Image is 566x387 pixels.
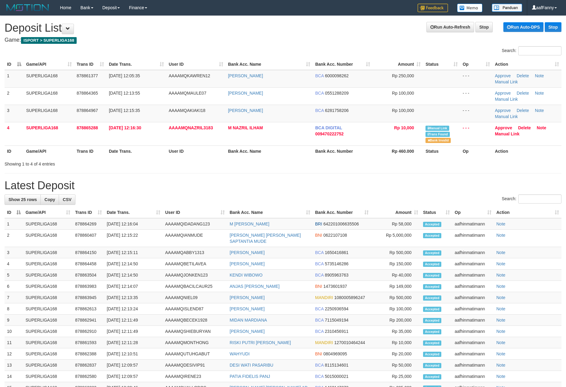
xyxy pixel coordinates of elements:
h4: Game: [5,37,561,43]
img: Feedback.jpg [418,4,448,12]
td: AAAAMQUTUHGABUT [163,348,227,360]
span: Accepted [423,318,441,323]
td: 2 [5,87,24,105]
a: Note [496,329,505,334]
span: [DATE] 12:15:35 [109,108,140,113]
span: [DATE] 12:05:35 [109,73,140,78]
a: Note [496,340,505,345]
td: 878863983 [73,281,104,292]
input: Search: [518,194,561,204]
span: BCA [315,329,324,334]
td: AAAAMQIDADANG123 [163,218,227,230]
span: BCA [315,306,324,311]
td: SUPERLIGA168 [23,281,73,292]
a: Delete [518,125,531,130]
span: Accepted [423,340,441,346]
th: Status: activate to sort column ascending [423,59,460,70]
td: 10 [5,326,23,337]
a: RISKI PUTRI [PERSON_NAME] [230,340,291,345]
span: BCA [315,273,324,277]
span: Copy 0804969095 to clipboard [323,351,347,356]
span: Copy [44,197,55,202]
td: 11 [5,337,23,348]
span: BCA [315,363,324,368]
td: - - - [460,105,492,122]
td: SUPERLIGA168 [23,360,73,371]
th: Op [460,145,492,157]
label: Search: [502,194,561,204]
a: Note [496,233,505,238]
a: WAHYUDI [230,351,250,356]
a: Note [496,273,505,277]
td: AAAAMQIRENE23 [163,371,227,382]
a: [PERSON_NAME] [PERSON_NAME] SAPTANTIA MUDE [230,233,301,244]
span: 878864967 [77,108,98,113]
a: Delete [517,91,529,96]
td: Rp 35,000 [371,326,421,337]
td: [DATE] 12:14:07 [104,281,163,292]
span: Accepted [423,233,441,238]
td: aafhinmatimann [452,230,494,247]
span: Copy 0622107108 to clipboard [323,233,347,238]
a: Approve [495,73,511,78]
a: Manual Link [495,79,518,84]
td: Rp 500,000 [371,247,421,258]
span: [DATE] 12:16:30 [109,125,141,130]
span: ISPORT > SUPERLIGA168 [21,37,77,44]
a: Note [535,108,544,113]
a: Note [496,221,505,226]
td: SUPERLIGA168 [23,303,73,315]
a: [PERSON_NAME] [230,329,265,334]
span: 878865288 [77,125,98,130]
td: [DATE] 12:11:28 [104,337,163,348]
td: 878863945 [73,292,104,303]
span: BNI [315,351,322,356]
td: 878862580 [73,371,104,382]
a: Note [496,261,505,266]
span: Copy 1270010464244 to clipboard [334,340,365,345]
th: Amount: activate to sort column ascending [371,207,421,218]
span: AAAAMQMAULE07 [169,91,207,96]
td: SUPERLIGA168 [23,348,73,360]
td: SUPERLIGA168 [23,371,73,382]
th: Bank Acc. Number [313,145,373,157]
td: 2 [5,230,23,247]
td: SUPERLIGA168 [23,270,73,281]
a: Note [496,351,505,356]
span: Copy 8115134601 to clipboard [325,363,349,368]
td: Rp 58,000 [371,218,421,230]
td: 878862388 [73,348,104,360]
td: aafhinmatimann [452,258,494,270]
td: 878863504 [73,270,104,281]
span: Accepted [423,250,441,256]
th: Action: activate to sort column ascending [494,207,561,218]
td: aafhinmatimann [452,315,494,326]
span: Copy 5015000021 to clipboard [325,374,349,379]
th: Game/API [24,145,74,157]
a: Delete [517,73,529,78]
a: Note [496,306,505,311]
td: 878862613 [73,303,104,315]
td: [DATE] 12:14:50 [104,270,163,281]
a: M [PERSON_NAME] [230,221,269,226]
span: Copy 2250936594 to clipboard [325,306,349,311]
img: panduan.png [492,4,522,12]
span: Rp 10,000 [394,125,414,130]
td: 14 [5,371,23,382]
td: SUPERLIGA168 [24,122,74,145]
a: Run Auto-DPS [503,22,543,32]
td: SUPERLIGA168 [23,326,73,337]
img: Button%20Memo.svg [457,4,483,12]
span: MANDIRI [315,295,333,300]
a: Note [496,374,505,379]
th: Date Trans.: activate to sort column ascending [106,59,166,70]
div: Showing 1 to 4 of 4 entries [5,159,231,167]
span: Copy 6000098262 to clipboard [325,73,349,78]
a: Manual Link [495,131,519,136]
td: aafhinmatimann [452,371,494,382]
td: SUPERLIGA168 [24,105,74,122]
span: Copy 5735146286 to clipboard [325,261,349,266]
a: Note [537,125,546,130]
td: Rp 149,000 [371,281,421,292]
td: aafhinmatimann [452,247,494,258]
